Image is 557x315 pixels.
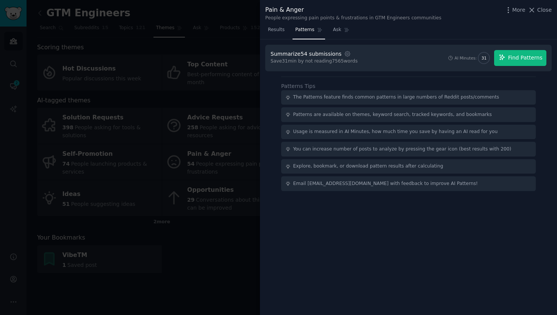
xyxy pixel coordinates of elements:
div: People expressing pain points & frustrations in GTM Engineers communities [265,15,441,22]
button: More [504,6,526,14]
button: Close [528,6,552,14]
span: More [512,6,526,14]
div: Summarize 54 submissions [271,50,341,58]
button: Find Patterns [494,50,546,66]
span: 31 [482,55,487,61]
span: Find Patterns [508,54,543,62]
span: Results [268,27,285,33]
div: Patterns are available on themes, keyword search, tracked keywords, and bookmarks [293,111,492,118]
span: Ask [333,27,341,33]
div: The Patterns feature finds common patterns in large numbers of Reddit posts/comments [293,94,499,101]
span: Close [537,6,552,14]
a: Results [265,24,287,39]
div: Pain & Anger [265,5,441,15]
div: Explore, bookmark, or download pattern results after calculating [293,163,443,170]
div: Usage is measured in AI Minutes, how much time you save by having an AI read for you [293,129,498,135]
label: Patterns Tips [281,83,315,89]
div: Save 31 min by not reading 7565 words [271,58,358,65]
a: Patterns [293,24,325,39]
a: Ask [330,24,352,39]
div: Email [EMAIL_ADDRESS][DOMAIN_NAME] with feedback to improve AI Patterns! [293,180,478,187]
span: Patterns [295,27,314,33]
div: AI Minutes: [454,55,477,61]
div: You can increase number of posts to analyze by pressing the gear icon (best results with 200) [293,146,512,153]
